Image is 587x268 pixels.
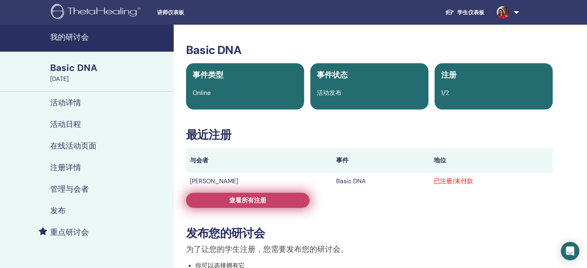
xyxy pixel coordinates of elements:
span: 讲师仪表板 [157,8,273,17]
span: 注册 [441,70,457,80]
h4: 我的研讨会 [50,32,169,42]
img: logo.png [51,4,143,21]
h3: Basic DNA [186,43,553,57]
h4: 重点研讨会 [50,228,89,237]
h4: 活动详情 [50,98,81,107]
div: Basic DNA [50,61,169,74]
div: [DATE] [50,74,169,84]
th: 与会者 [186,148,332,173]
span: Online [193,89,211,97]
h4: 注册详情 [50,163,81,172]
span: 事件类型 [193,70,223,80]
img: default.jpg [497,6,509,19]
img: graduation-cap-white.svg [445,9,454,15]
a: 查看所有注册 [186,193,310,208]
span: 查看所有注册 [229,196,266,204]
div: 已注册/未付款 [434,177,549,186]
span: 1/2 [441,89,449,97]
h3: 最近注册 [186,128,553,142]
th: 地位 [430,148,553,173]
span: 事件状态 [317,70,348,80]
h3: 发布您的研讨会 [186,226,553,240]
div: Open Intercom Messenger [561,242,579,260]
a: 学生仪表板 [439,5,491,20]
p: 为了让您的学生注册，您需要发布您的研讨会。 [186,243,553,255]
h4: 管理与会者 [50,184,89,194]
td: Basic DNA [332,173,430,190]
a: Basic DNA[DATE] [46,61,174,84]
td: [PERSON_NAME] [186,173,332,190]
h4: 活动日程 [50,120,81,129]
span: 活动发布 [317,89,342,97]
th: 事件 [332,148,430,173]
h4: 在线活动页面 [50,141,96,150]
h4: 发布 [50,206,66,215]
